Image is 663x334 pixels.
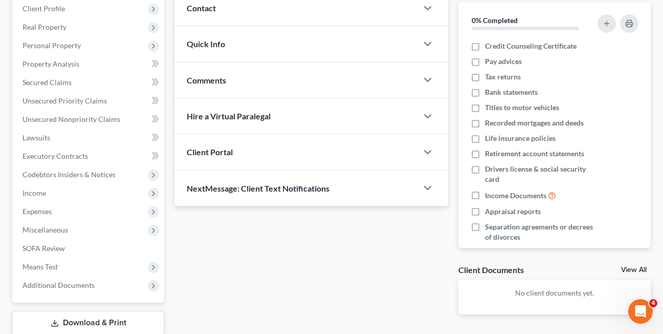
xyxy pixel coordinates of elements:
[23,225,68,234] span: Miscellaneous
[23,4,65,13] span: Client Profile
[14,110,164,129] a: Unsecured Nonpriority Claims
[23,96,107,105] span: Unsecured Priority Claims
[187,147,233,157] span: Client Portal
[23,152,88,160] span: Executory Contracts
[23,78,72,87] span: Secured Claims
[472,16,518,25] strong: 0% Completed
[23,23,67,31] span: Real Property
[485,41,577,51] span: Credit Counseling Certificate
[485,164,594,184] span: Drivers license & social security card
[23,281,95,289] span: Additional Documents
[187,183,329,193] span: NextMessage: Client Text Notifications
[187,75,226,85] span: Comments
[485,133,556,143] span: Life insurance policies
[23,41,81,50] span: Personal Property
[187,39,225,49] span: Quick Info
[621,266,647,274] a: View All
[23,262,58,271] span: Means Test
[458,264,524,275] div: Client Documents
[14,147,164,165] a: Executory Contracts
[649,299,657,307] span: 4
[467,288,643,298] p: No client documents yet.
[14,92,164,110] a: Unsecured Priority Claims
[23,170,116,179] span: Codebtors Insiders & Notices
[23,244,65,253] span: SOFA Review
[485,222,594,242] span: Separation agreements or decrees of divorces
[23,115,120,123] span: Unsecured Nonpriority Claims
[14,55,164,73] a: Property Analysis
[23,207,52,216] span: Expenses
[23,133,50,142] span: Lawsuits
[485,118,584,128] span: Recorded mortgages and deeds
[187,111,271,121] span: Hire a Virtual Paralegal
[187,3,216,13] span: Contact
[14,239,164,258] a: SOFA Review
[485,206,541,217] span: Appraisal reports
[23,59,79,68] span: Property Analysis
[485,87,538,97] span: Bank statements
[628,299,653,324] iframe: Intercom live chat
[485,56,522,67] span: Pay advices
[23,189,46,197] span: Income
[485,191,546,201] span: Income Documents
[485,102,559,113] span: Titles to motor vehicles
[14,129,164,147] a: Lawsuits
[14,73,164,92] a: Secured Claims
[485,149,584,159] span: Retirement account statements
[485,72,521,82] span: Tax returns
